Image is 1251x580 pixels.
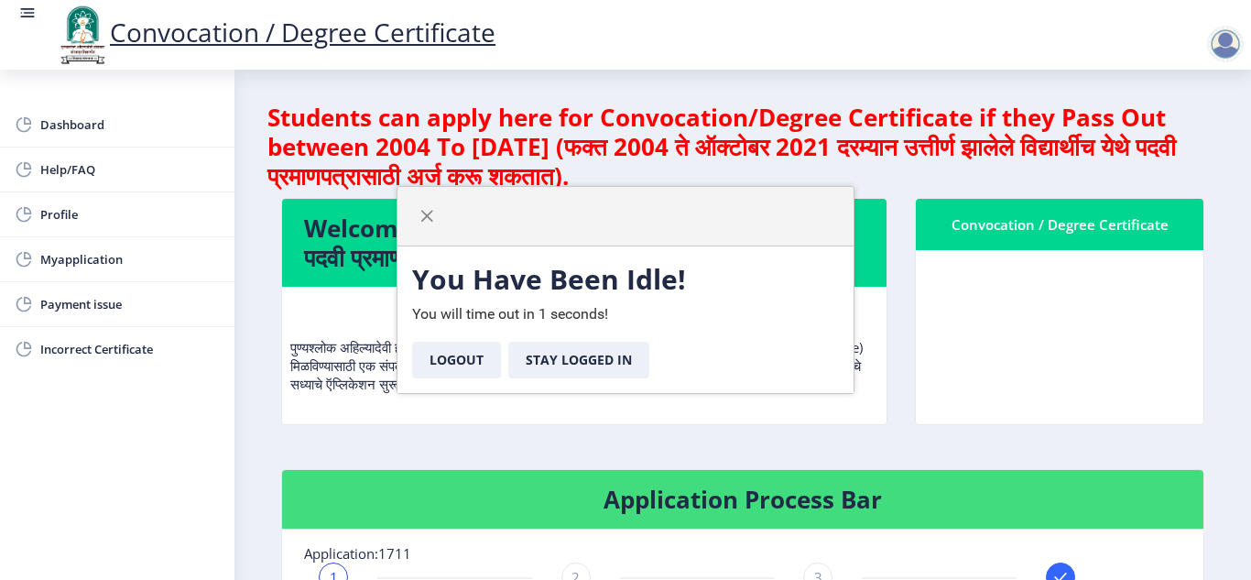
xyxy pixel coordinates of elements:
[290,301,878,393] p: पुण्यश्लोक अहिल्यादेवी होळकर सोलापूर विद्यापीठाकडून तुमचे पदवी प्रमाणपत्र (Convocation / Degree C...
[40,293,220,315] span: Payment issue
[508,342,649,378] button: Stay Logged In
[40,338,220,360] span: Incorrect Certificate
[40,159,220,181] span: Help/FAQ
[304,485,1181,514] h4: Application Process Bar
[55,4,110,66] img: logo
[304,213,865,272] h4: Welcome to Convocation / Degree Certificate! पदवी प्रमाणपत्रात आपले स्वागत आहे!
[267,103,1218,191] h4: Students can apply here for Convocation/Degree Certificate if they Pass Out between 2004 To [DATE...
[397,246,854,393] div: You will time out in 1 seconds!
[40,203,220,225] span: Profile
[40,248,220,270] span: Myapplication
[938,213,1181,235] div: Convocation / Degree Certificate
[40,114,220,136] span: Dashboard
[412,261,839,298] h3: You Have Been Idle!
[55,15,495,49] a: Convocation / Degree Certificate
[304,544,411,563] span: Application:1711
[412,342,501,378] button: Logout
